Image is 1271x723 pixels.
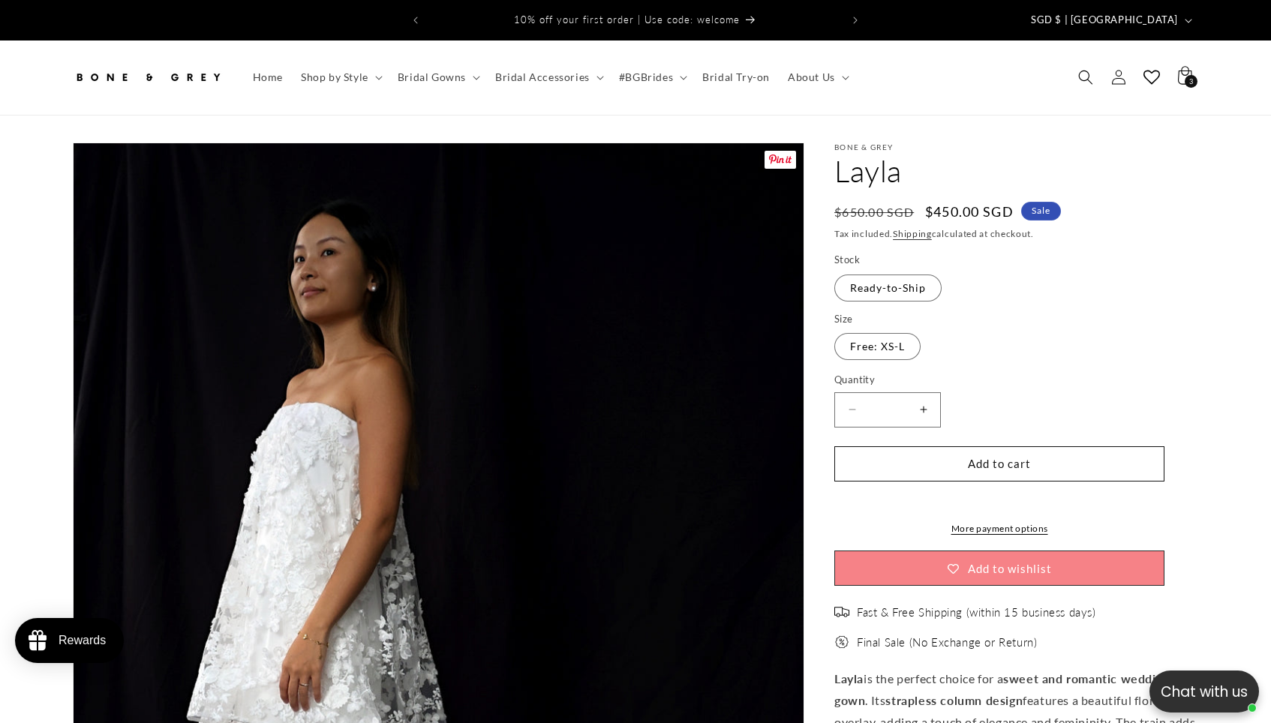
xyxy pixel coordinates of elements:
span: Bridal Gowns [398,70,466,84]
div: Rewards [59,634,106,647]
button: Open chatbox [1149,670,1259,712]
strong: strapless column design [885,693,1023,707]
span: Bridal Try-on [702,70,770,84]
span: Final Sale (No Exchange or Return) [857,635,1037,650]
button: Add to wishlist [834,550,1164,586]
span: Shop by Style [301,70,368,84]
img: Bone and Grey Bridal [73,61,223,94]
span: 10% off your first order | Use code: welcome [514,13,740,25]
a: Bone and Grey Bridal [68,55,229,100]
span: $450.00 SGD [925,202,1014,222]
button: SGD $ | [GEOGRAPHIC_DATA] [1022,6,1198,34]
div: Tax included. calculated at checkout. [834,226,1198,241]
button: Add to cart [834,446,1164,481]
button: Previous announcement [399,6,432,34]
label: Ready-to-Ship [834,274,942,301]
a: Bridal Try-on [693,61,779,93]
a: More payment options [834,522,1164,535]
span: 3 [1189,75,1194,88]
label: Free: XS-L [834,333,921,360]
p: Bone & Grey [834,142,1198,151]
h1: Layla [834,151,1198,190]
legend: Stock [834,253,861,268]
summary: #BGBrides [610,61,693,93]
summary: Bridal Accessories [486,61,610,93]
img: offer.png [834,634,849,649]
a: Shipping [893,228,932,239]
span: #BGBrides [619,70,673,84]
label: Quantity [834,373,1164,388]
span: Home [253,70,283,84]
s: $650.00 SGD [834,203,914,221]
button: Next announcement [839,6,872,34]
summary: Search [1069,61,1102,94]
a: Home [244,61,292,93]
legend: Size [834,312,855,327]
p: Chat with us [1149,681,1259,703]
span: Fast & Free Shipping (within 15 business days) [857,605,1096,620]
summary: Shop by Style [292,61,389,93]
span: About Us [788,70,835,84]
strong: Layla [834,671,864,685]
summary: Bridal Gowns [389,61,486,93]
span: Bridal Accessories [495,70,590,84]
span: SGD $ | [GEOGRAPHIC_DATA] [1031,13,1178,28]
summary: About Us [779,61,855,93]
span: Sale [1021,202,1061,220]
